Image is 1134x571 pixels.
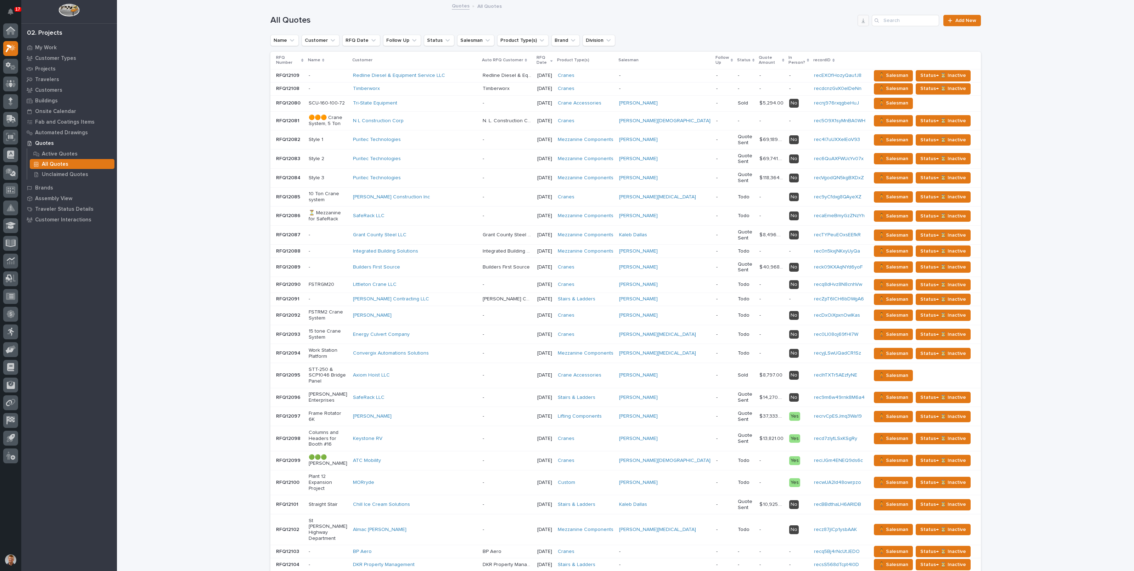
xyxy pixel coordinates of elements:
a: Mezzanine Components [558,175,613,181]
p: - [619,86,711,92]
a: [PERSON_NAME] [353,312,392,318]
tr: RFQ12080RFQ12080 SCU-160-100-72Tri-State Equipment -- [DATE]Crane Accessories [PERSON_NAME] -Sold... [270,95,982,111]
p: - [716,264,732,270]
span: Status→ ⏳ Inactive [920,311,966,320]
p: Quotes [35,140,54,147]
span: Status→ ⏳ Inactive [920,247,966,255]
a: Littleton Crane LLC [353,282,397,288]
button: Status→ ⏳ Inactive [916,134,971,146]
p: - [309,248,347,254]
a: Quotes [21,138,117,148]
span: 🧍 Salesman [878,295,908,304]
a: rec9yCfdxg8QAyeXZ [814,194,861,199]
a: Unclaimed Quotes [27,169,117,179]
div: No [789,263,799,272]
button: Product Type(s) [497,35,549,46]
span: Status→ ⏳ Inactive [920,117,966,125]
a: Puritec Technologies [353,137,401,143]
button: 🧍 Salesman [874,153,913,164]
p: Customers [35,87,62,94]
p: - [759,193,762,200]
button: 🧍 Salesman [874,294,913,305]
a: [PERSON_NAME][MEDICAL_DATA] [619,194,696,200]
p: [DATE] [537,296,552,302]
button: 🧍 Salesman [874,70,913,81]
img: Workspace Logo [58,4,79,17]
p: RFQ12081 [276,117,301,124]
p: Todo [738,282,754,288]
span: Status→ ⏳ Inactive [920,71,966,80]
p: Active Quotes [42,151,78,157]
button: 🧍 Salesman [874,134,913,146]
p: Quote Sent [738,134,754,146]
p: - [716,213,732,219]
p: Todo [738,296,754,302]
p: $ 69,741.00 [759,154,785,162]
a: rec6QuAXFWUcYv07x [814,156,864,161]
p: Style 1 [309,137,347,143]
p: - [789,248,808,254]
p: - [759,117,762,124]
a: Mezzanine Components [558,213,613,219]
button: Status→ ⏳ Inactive [916,310,971,321]
p: - [309,73,347,79]
p: Travelers [35,77,59,83]
p: - [309,232,347,238]
span: Status→ ⏳ Inactive [920,281,966,289]
a: recVgodQN5kgBXDxZ [814,175,864,180]
a: Puritec Technologies [353,156,401,162]
p: RFQ12086 [276,211,302,219]
a: Integrated Building Solutions [353,248,418,254]
p: RFQ12083 [276,154,302,162]
a: Builders First Source [353,264,400,270]
button: Follow Up [383,35,421,46]
a: Fab and Coatings Items [21,117,117,127]
p: - [716,118,732,124]
span: 🧍 Salesman [878,281,908,289]
a: [PERSON_NAME] [619,264,658,270]
p: FSTRGM20 [309,282,347,288]
button: 🧍 Salesman [874,115,913,126]
span: 🧍 Salesman [878,231,908,239]
button: Status→ ⏳ Inactive [916,210,971,222]
tr: RFQ12089RFQ12089 -Builders First Source Builders First SourceBuilders First Source [DATE]Cranes [... [270,258,982,277]
div: No [789,231,799,239]
p: $ 8,496.00 [759,231,785,238]
p: - [483,311,485,318]
a: Kaleb Dallas [619,232,647,238]
p: - [483,154,485,162]
a: Onsite Calendar [21,106,117,117]
a: Cranes [558,194,574,200]
a: [PERSON_NAME] [619,282,658,288]
tr: RFQ12085RFQ12085 10 Ton Crane system[PERSON_NAME] Construction Inc -- [DATE]Cranes [PERSON_NAME][... [270,187,982,207]
p: - [716,248,732,254]
input: Search [872,15,939,26]
p: - [716,232,732,238]
span: Status→ ⏳ Inactive [920,295,966,304]
button: 🧍 Salesman [874,261,913,273]
a: Automated Drawings [21,127,117,138]
p: - [738,86,754,92]
p: [DATE] [537,73,552,79]
p: Todo [738,194,754,200]
a: Puritec Technologies [353,175,401,181]
button: Status→ ⏳ Inactive [916,191,971,203]
a: [PERSON_NAME] Contracting LLC [353,296,429,302]
a: Quotes [452,1,470,10]
a: recnj976rxqgbeHuJ [814,101,859,106]
span: Status→ ⏳ Inactive [920,174,966,182]
p: [DATE] [537,86,552,92]
p: Customer Types [35,55,76,62]
p: RFQ12085 [276,193,302,200]
button: Name [270,35,299,46]
p: [DATE] [537,312,552,318]
span: 🧍 Salesman [878,154,908,163]
button: 🧍 Salesman [874,191,913,203]
p: - [483,280,485,288]
a: [PERSON_NAME][DEMOGRAPHIC_DATA] [619,118,711,124]
a: Projects [21,63,117,74]
p: $ 5,294.00 [759,99,785,106]
a: Tri-State Equipment [353,100,397,106]
button: Notifications [3,4,18,19]
p: - [483,193,485,200]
